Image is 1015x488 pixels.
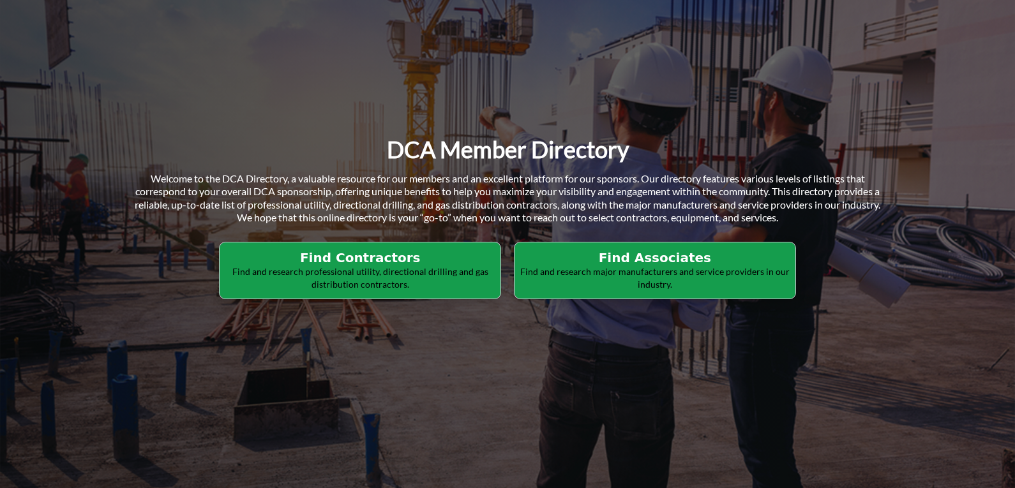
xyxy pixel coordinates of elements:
p: Find and research major manufacturers and service providers in our industry. [518,265,792,290]
button: Find Associates Find and research major manufacturers and service providers in our industry. [514,242,796,299]
button: Find Contractors Find and research professional utility, directional drilling and gas distributio... [219,242,501,299]
span: Welcome to the DCA Directory, a valuable resource for our members and an excellent platform for o... [135,172,880,224]
h2: Find Associates [518,250,792,265]
h2: Find Contractors [223,250,497,265]
p: Find and research professional utility, directional drilling and gas distribution contractors. [223,265,497,290]
h1: DCA Member Directory [387,135,629,165]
